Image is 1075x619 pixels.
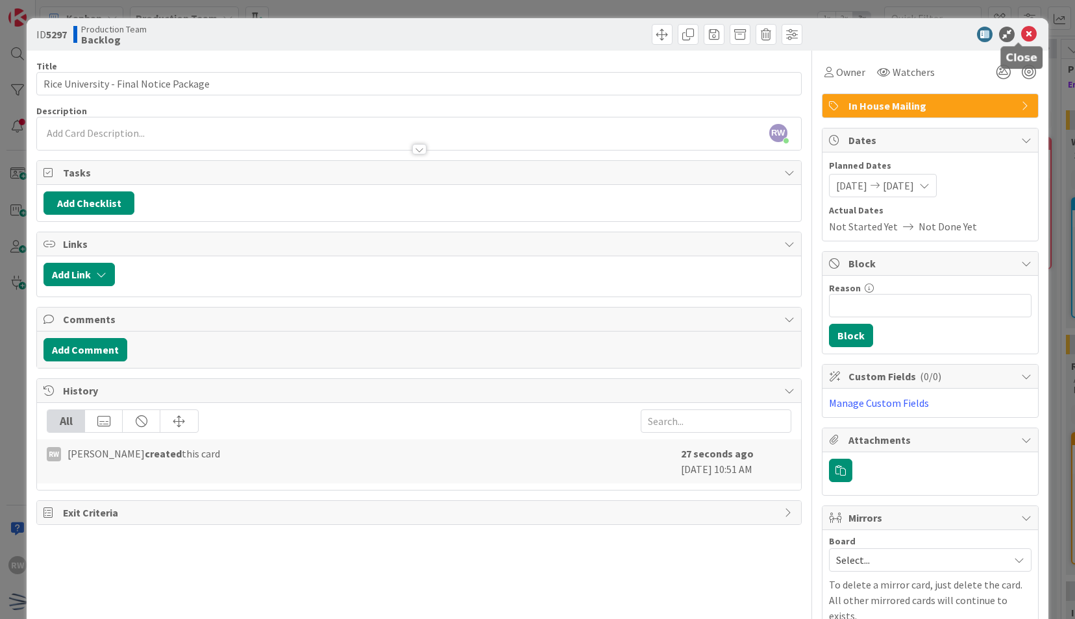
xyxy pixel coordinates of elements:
a: Manage Custom Fields [829,396,929,409]
span: Not Done Yet [919,219,977,234]
span: Tasks [63,165,777,180]
b: 5297 [46,28,67,41]
span: Watchers [893,64,935,80]
span: History [63,383,777,398]
span: Select... [836,551,1002,569]
button: Add Comment [43,338,127,361]
div: All [47,410,85,432]
span: ID [36,27,67,42]
span: RW [769,124,787,142]
button: Block [829,324,873,347]
span: Not Started Yet [829,219,898,234]
span: Actual Dates [829,204,1032,217]
span: Dates [848,132,1015,148]
b: 27 seconds ago [681,447,754,460]
span: Mirrors [848,510,1015,526]
button: Add Link [43,263,115,286]
span: [PERSON_NAME] this card [68,446,220,461]
label: Reason [829,282,861,294]
span: Production Team [81,24,147,34]
span: Block [848,256,1015,271]
span: Comments [63,311,777,327]
span: Links [63,236,777,252]
span: Custom Fields [848,369,1015,384]
div: RW [47,447,61,461]
b: Backlog [81,34,147,45]
span: [DATE] [836,178,867,193]
span: Attachments [848,432,1015,448]
label: Title [36,60,57,72]
span: ( 0/0 ) [920,370,941,383]
span: Exit Criteria [63,505,777,520]
b: created [145,447,182,460]
span: [DATE] [883,178,914,193]
input: type card name here... [36,72,801,95]
span: Board [829,537,856,546]
span: Planned Dates [829,159,1032,173]
span: In House Mailing [848,98,1015,114]
span: Description [36,105,87,117]
h5: Close [1006,51,1037,64]
div: [DATE] 10:51 AM [681,446,791,477]
span: Owner [836,64,865,80]
input: Search... [641,409,791,433]
button: Add Checklist [43,191,134,215]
